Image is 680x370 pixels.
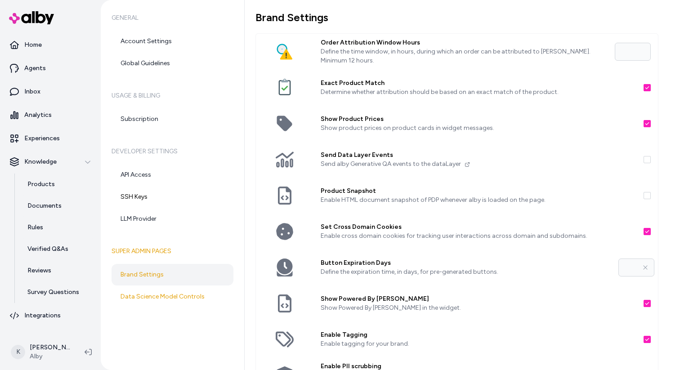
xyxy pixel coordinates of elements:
[4,81,97,103] a: Inbox
[24,157,57,166] p: Knowledge
[5,338,77,366] button: K[PERSON_NAME]Alby
[18,281,97,303] a: Survey Questions
[18,174,97,195] a: Products
[112,264,233,285] a: Brand Settings
[18,217,97,238] a: Rules
[321,303,636,312] p: Show Powered By [PERSON_NAME] in the widget.
[27,201,62,210] p: Documents
[112,239,233,264] h6: Super Admin Pages
[321,151,636,160] label: Send Data Layer Events
[24,134,60,143] p: Experiences
[321,330,636,339] label: Enable Tagging
[30,352,70,361] span: Alby
[321,160,636,169] p: Send alby Generative QA events to the dataLayer
[4,104,97,126] a: Analytics
[321,187,636,196] label: Product Snapshot
[321,267,611,276] p: Define the expiration time, in days, for pre-generated buttons.
[321,88,636,97] p: Determine whether attribution should be based on an exact match of the product.
[112,5,233,31] h6: General
[321,79,636,88] label: Exact Product Match
[321,124,636,133] p: Show product prices on product cards in widget messages.
[27,223,43,232] p: Rules
[24,64,46,73] p: Agents
[112,53,233,74] a: Global Guidelines
[18,260,97,281] a: Reviews
[321,232,636,241] p: Enable cross domain cookies for tracking user interactions across domain and subdomains.
[112,186,233,208] a: SSH Keys
[24,87,40,96] p: Inbox
[112,208,233,230] a: LLM Provider
[321,196,636,205] p: Enable HTML document snapshot of PDP whenever alby is loaded on the page.
[321,339,636,348] p: Enable tagging for your brand.
[4,58,97,79] a: Agents
[321,259,611,267] label: Button Expiration Days
[27,245,68,254] p: Verified Q&As
[4,34,97,56] a: Home
[11,345,25,359] span: K
[27,288,79,297] p: Survey Questions
[321,223,636,232] label: Set Cross Domain Cookies
[18,238,97,260] a: Verified Q&As
[321,294,636,303] label: Show Powered By [PERSON_NAME]
[112,108,233,130] a: Subscription
[112,164,233,186] a: API Access
[112,31,233,52] a: Account Settings
[27,266,51,275] p: Reviews
[4,151,97,173] button: Knowledge
[321,38,608,47] label: Order Attribution Window Hours
[112,83,233,108] h6: Usage & Billing
[255,11,658,24] h1: Brand Settings
[321,115,636,124] label: Show Product Prices
[4,128,97,149] a: Experiences
[24,311,61,320] p: Integrations
[321,47,608,65] p: Define the time window, in hours, during which an order can be attributed to [PERSON_NAME]. Minim...
[18,195,97,217] a: Documents
[4,305,97,326] a: Integrations
[112,139,233,164] h6: Developer Settings
[27,180,55,189] p: Products
[24,111,52,120] p: Analytics
[9,11,54,24] img: alby Logo
[24,40,42,49] p: Home
[112,286,233,308] a: Data Science Model Controls
[30,343,70,352] p: [PERSON_NAME]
